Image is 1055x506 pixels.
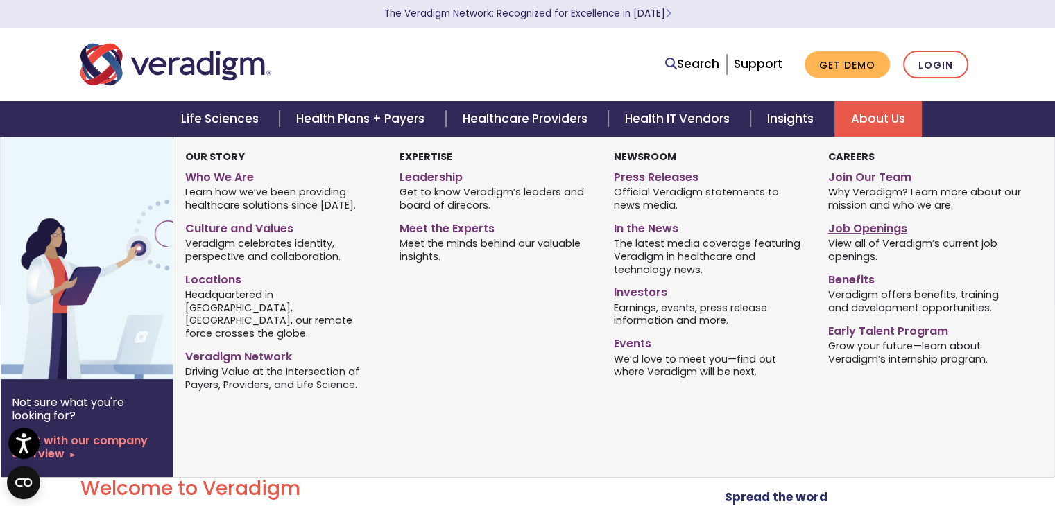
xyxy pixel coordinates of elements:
[185,150,245,164] strong: Our Story
[805,51,890,78] a: Get Demo
[400,150,452,164] strong: Expertise
[280,101,445,137] a: Health Plans + Payers
[614,165,807,185] a: Press Releases
[614,150,676,164] strong: Newsroom
[614,185,807,212] span: Official Veradigm statements to news media.
[665,7,671,20] span: Learn More
[185,216,379,236] a: Culture and Values
[400,236,593,263] span: Meet the minds behind our valuable insights.
[164,101,280,137] a: Life Sciences
[384,7,671,20] a: The Veradigm Network: Recognized for Excellence in [DATE]Learn More
[12,434,162,460] a: Start with our company overview
[834,101,922,137] a: About Us
[725,489,827,505] strong: Spread the word
[614,280,807,300] a: Investors
[827,216,1021,236] a: Job Openings
[1,137,224,379] img: Vector image of Veradigm’s Story
[827,165,1021,185] a: Join Our Team
[185,344,379,365] a: Veradigm Network
[608,101,750,137] a: Health IT Vendors
[400,216,593,236] a: Meet the Experts
[185,236,379,263] span: Veradigm celebrates identity, perspective and collaboration.
[614,236,807,277] span: The latest media coverage featuring Veradigm in healthcare and technology news.
[750,101,834,137] a: Insights
[827,236,1021,263] span: View all of Veradigm’s current job openings.
[827,338,1021,365] span: Grow your future—learn about Veradigm’s internship program.
[185,365,379,392] span: Driving Value at the Intersection of Payers, Providers, and Life Science.
[80,477,647,500] h2: Welcome to Veradigm
[827,319,1021,339] a: Early Talent Program
[827,287,1021,314] span: Veradigm offers benefits, training and development opportunities.
[185,185,379,212] span: Learn how we’ve been providing healthcare solutions since [DATE].
[185,165,379,185] a: Who We Are
[185,268,379,288] a: Locations
[614,216,807,236] a: In the News
[827,268,1021,288] a: Benefits
[827,185,1021,212] span: Why Veradigm? Learn more about our mission and who we are.
[80,42,271,87] img: Veradigm logo
[614,300,807,327] span: Earnings, events, press release information and more.
[400,165,593,185] a: Leadership
[734,55,782,72] a: Support
[400,185,593,212] span: Get to know Veradigm’s leaders and board of direcors.
[665,55,719,73] a: Search
[827,150,874,164] strong: Careers
[185,287,379,340] span: Headquartered in [GEOGRAPHIC_DATA], [GEOGRAPHIC_DATA], our remote force crosses the globe.
[7,466,40,499] button: Open CMP widget
[614,331,807,351] a: Events
[446,101,608,137] a: Healthcare Providers
[12,396,162,422] p: Not sure what you're looking for?
[614,351,807,378] span: We’d love to meet you—find out where Veradigm will be next.
[903,51,968,79] a: Login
